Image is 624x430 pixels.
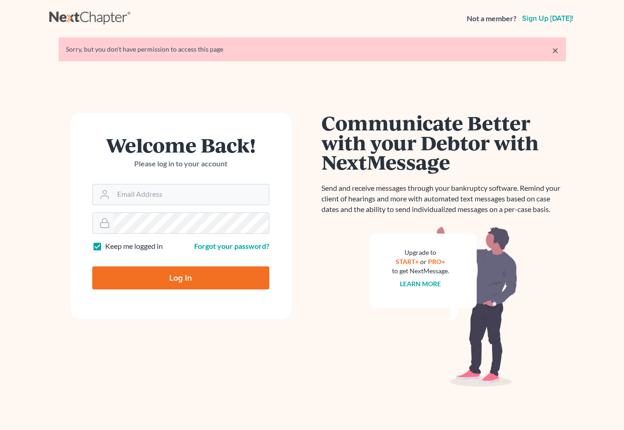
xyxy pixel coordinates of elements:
a: × [552,45,559,56]
a: Forgot your password? [194,242,269,250]
h1: Communicate Better with your Debtor with NextMessage [321,113,566,172]
img: nextmessage_bg-59042aed3d76b12b5cd301f8e5b87938c9018125f34e5fa2b7a6b67550977c72.svg [370,226,517,387]
h1: Welcome Back! [92,135,269,155]
input: Email Address [113,184,269,205]
strong: Not a member? [467,13,517,24]
a: START+ [396,258,419,265]
a: PRO+ [428,258,445,265]
a: Sign up [DATE]! [520,15,575,22]
div: to get NextMessage. [392,266,449,276]
div: Upgrade to [392,248,449,257]
label: Keep me logged in [105,241,163,252]
p: Send and receive messages through your bankruptcy software. Remind your client of hearings and mo... [321,183,566,215]
p: Please log in to your account [92,159,269,169]
div: Sorry, but you don't have permission to access this page [66,45,559,54]
span: or [420,258,427,265]
a: Learn more [400,280,441,288]
input: Log In [92,266,269,289]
